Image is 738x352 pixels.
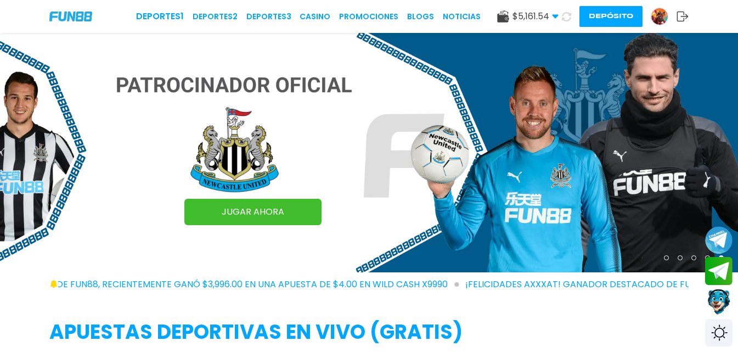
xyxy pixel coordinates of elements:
[705,257,733,286] button: Join telegram
[300,11,330,23] a: CASINO
[49,12,92,21] img: Company Logo
[512,10,559,23] span: $ 5,161.54
[705,288,733,316] button: Contact customer service
[246,11,291,23] a: Deportes3
[136,10,184,23] a: Deportes1
[407,11,434,23] a: BLOGS
[193,11,238,23] a: Deportes2
[339,11,398,23] a: Promociones
[651,8,668,25] img: Avatar
[651,8,677,25] a: Avatar
[705,226,733,254] button: Join telegram channel
[705,319,733,347] div: Switch theme
[184,199,322,225] a: JUGAR AHORA
[579,6,643,27] button: Depósito
[49,317,689,347] h2: APUESTAS DEPORTIVAS EN VIVO (gratis)
[443,11,481,23] a: NOTICIAS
